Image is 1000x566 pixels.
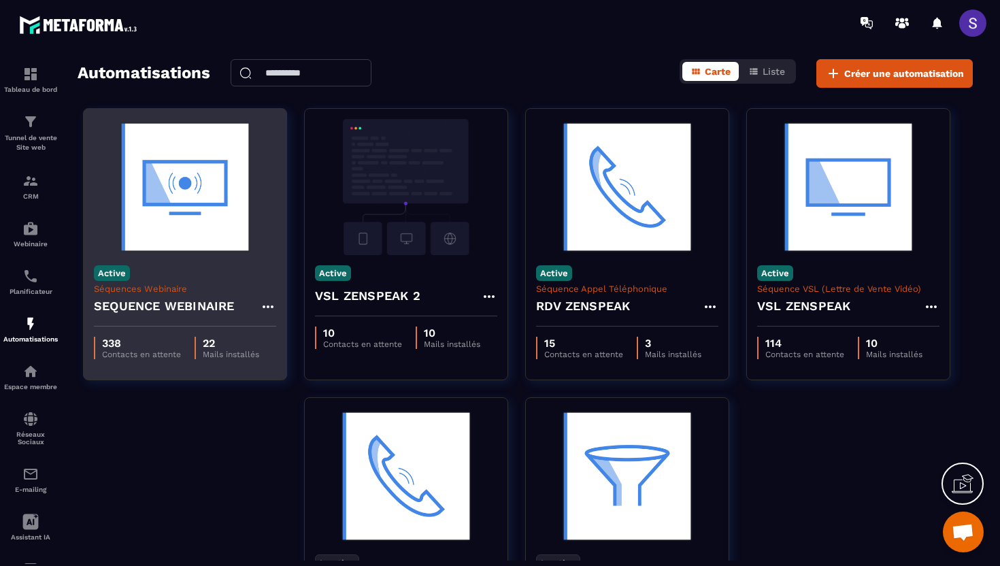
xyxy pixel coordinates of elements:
img: formation [22,66,39,82]
p: Active [94,265,130,281]
img: automation-background [94,119,276,255]
p: Contacts en attente [765,350,844,359]
p: 114 [765,337,844,350]
h4: VSL ZENSPEAK 2 [315,286,420,305]
span: Carte [705,66,731,77]
img: social-network [22,411,39,427]
a: formationformationTableau de bord [3,56,58,103]
h4: SEQUENCE WEBINAIRE [94,297,235,316]
p: Réseaux Sociaux [3,431,58,446]
div: Ouvrir le chat [943,512,984,552]
p: 22 [203,337,259,350]
img: scheduler [22,268,39,284]
img: automation-background [315,119,497,255]
img: automations [22,316,39,332]
p: Contacts en attente [102,350,181,359]
p: Mails installés [424,339,480,349]
a: automationsautomationsAutomatisations [3,305,58,353]
p: Séquences Webinaire [94,284,276,294]
img: automation-background [757,119,939,255]
p: Webinaire [3,240,58,248]
p: Automatisations [3,335,58,343]
a: automationsautomationsEspace membre [3,353,58,401]
p: Espace membre [3,383,58,390]
a: formationformationCRM [3,163,58,210]
a: social-networksocial-networkRéseaux Sociaux [3,401,58,456]
a: emailemailE-mailing [3,456,58,503]
p: 3 [645,337,701,350]
img: formation [22,173,39,189]
p: Tableau de bord [3,86,58,93]
a: schedulerschedulerPlanificateur [3,258,58,305]
a: automationsautomationsWebinaire [3,210,58,258]
img: formation [22,114,39,130]
p: Active [757,265,793,281]
img: automation-background [536,408,718,544]
img: logo [19,12,141,37]
a: Assistant IA [3,503,58,551]
img: automations [22,363,39,380]
img: automations [22,220,39,237]
p: Contacts en attente [323,339,402,349]
p: Mails installés [645,350,701,359]
p: Assistant IA [3,533,58,541]
img: email [22,466,39,482]
span: Créer une automatisation [844,67,964,80]
button: Liste [740,62,793,81]
p: Séquence VSL (Lettre de Vente Vidéo) [757,284,939,294]
p: Mails installés [866,350,922,359]
p: Mails installés [203,350,259,359]
p: 10 [866,337,922,350]
p: 15 [544,337,623,350]
button: Créer une automatisation [816,59,973,88]
img: automation-background [315,408,497,544]
h4: VSL ZENSPEAK [757,297,850,316]
p: Contacts en attente [544,350,623,359]
p: Active [536,265,572,281]
p: 10 [323,327,402,339]
p: Planificateur [3,288,58,295]
h4: RDV ZENSPEAK [536,297,630,316]
a: formationformationTunnel de vente Site web [3,103,58,163]
p: 10 [424,327,480,339]
p: Séquence Appel Téléphonique [536,284,718,294]
span: Liste [763,66,785,77]
button: Carte [682,62,739,81]
img: automation-background [536,119,718,255]
p: 338 [102,337,181,350]
h2: Automatisations [78,59,210,88]
p: Active [315,265,351,281]
p: Tunnel de vente Site web [3,133,58,152]
p: CRM [3,193,58,200]
p: E-mailing [3,486,58,493]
